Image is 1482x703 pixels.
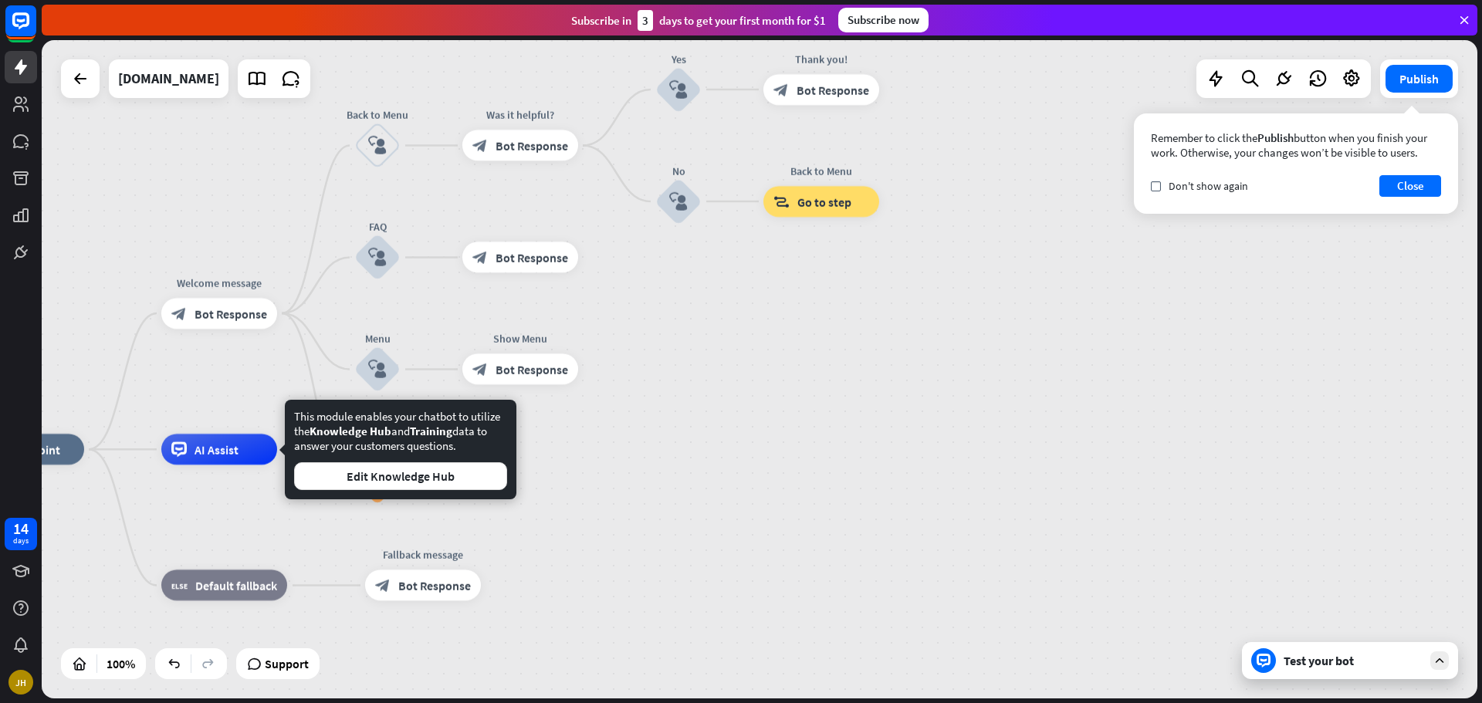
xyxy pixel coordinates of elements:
button: Publish [1386,65,1453,93]
span: AI Assist [195,441,239,457]
span: Go to step [797,194,851,209]
i: block_user_input [368,360,387,379]
span: Training [410,424,452,438]
div: Remember to click the button when you finish your work. Otherwise, your changes won’t be visible ... [1151,130,1441,160]
div: Was it helpful? [451,107,590,123]
span: Publish [1257,130,1294,145]
div: Fallback message [354,547,492,563]
div: Thank you! [752,51,891,66]
i: block_bot_response [171,306,187,321]
i: block_bot_response [773,82,789,97]
span: Default fallback [195,578,277,593]
div: 100% [102,651,140,676]
button: Close [1379,175,1441,197]
span: Bot Response [797,82,869,97]
div: Welcome message [150,275,289,290]
div: ravennaballoonafair.com [118,59,219,98]
a: 14 days [5,518,37,550]
span: Bot Response [496,362,568,377]
i: block_user_input [669,80,688,99]
div: Test your bot [1284,653,1423,668]
span: Bot Response [398,578,471,593]
span: Support [265,651,309,676]
div: FAQ [331,219,424,235]
div: JH [8,670,33,695]
span: Bot Response [195,306,267,321]
div: Subscribe now [838,8,929,32]
i: block_bot_response [472,138,488,154]
button: Open LiveChat chat widget [12,6,59,52]
i: block_bot_response [375,578,391,593]
div: Menu [331,331,424,346]
div: Back to Menu [331,107,424,123]
div: Subscribe in days to get your first month for $1 [571,10,826,31]
div: Show Menu [451,331,590,346]
i: block_bot_response [472,362,488,377]
div: days [13,536,29,546]
button: Edit Knowledge Hub [294,462,507,490]
i: block_user_input [368,137,387,155]
span: Bot Response [496,250,568,265]
i: block_user_input [669,192,688,211]
div: 3 [638,10,653,31]
span: Don't show again [1169,179,1248,193]
i: block_fallback [171,578,188,593]
i: block_bot_response [472,250,488,265]
span: Knowledge Hub [310,424,391,438]
div: 14 [13,522,29,536]
div: No [632,163,725,178]
i: block_goto [773,194,790,209]
div: This module enables your chatbot to utilize the and data to answer your customers questions. [294,409,507,490]
i: block_user_input [368,248,387,267]
div: Yes [632,51,725,66]
span: Bot Response [496,138,568,154]
div: Back to Menu [752,163,891,178]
